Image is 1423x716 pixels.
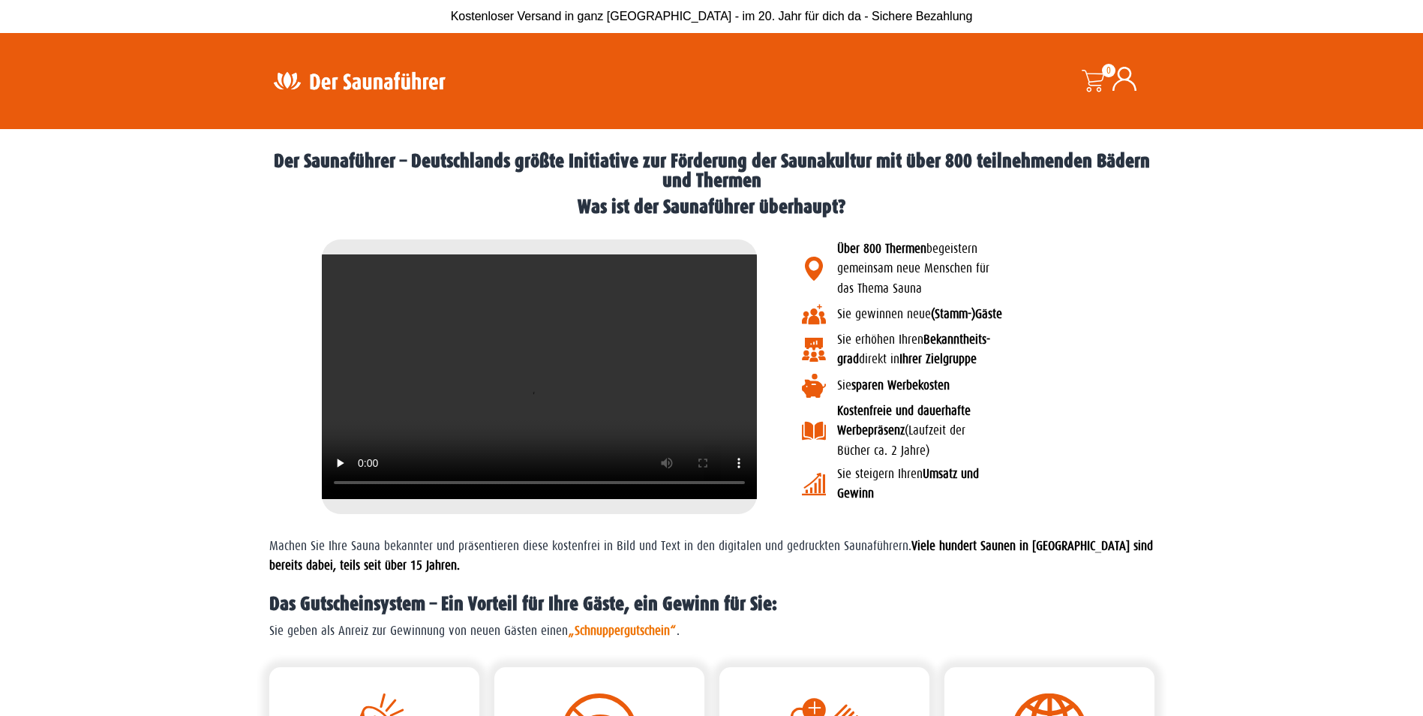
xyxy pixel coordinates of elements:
[451,10,973,23] span: Kostenloser Versand in ganz [GEOGRAPHIC_DATA] - im 20. Jahr für dich da - Sichere Bezahlung
[1102,64,1115,77] span: 0
[837,404,971,438] b: Kostenfreie und dauerhafte Werbepräsenz
[837,402,1214,461] p: (Laufzeit der Bücher ca. 2 Jahre)
[837,242,926,256] b: Über 800 Thermen
[899,352,977,366] b: Ihrer Zielgruppe
[837,239,1214,299] p: begeistern gemeinsam neue Menschen für das Thema Sauna
[269,537,1154,576] p: Machen Sie Ihre Sauna bekannter und präsentieren diese kostenfrei in Bild und Text in den digital...
[837,330,1214,370] p: Sie erhöhen Ihren direkt in
[837,305,1214,324] p: Sie gewinnen neue
[837,376,1214,396] p: Sie
[269,594,1154,614] h2: Das Gutscheinsystem – Ein Vorteil für Ihre Gäste, ein Gewinn für Sie:
[931,307,1002,321] b: (Stamm-)Gäste
[269,197,1154,217] h2: Was ist der Saunaführer überhaupt?
[837,465,1214,504] p: Sie steigern Ihren
[269,152,1154,190] h2: Der Saunaführer – Deutschlands größte Initiative zur Förderung der Saunakultur mit über 800 teiln...
[568,624,677,638] span: „Schnuppergutschein“
[851,378,950,393] b: sparen Werbekosten
[269,621,1154,641] p: Sie geben als Anreiz zur Gewinnung von neuen Gästen einen .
